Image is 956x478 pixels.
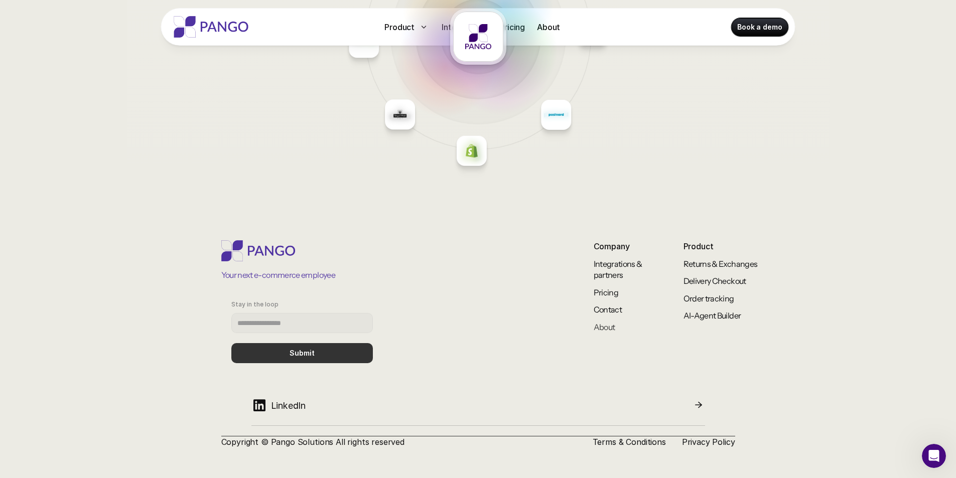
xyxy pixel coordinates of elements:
a: Delivery Checkout [684,276,746,286]
img: Placeholder logo [549,107,564,122]
img: Placeholder logo [465,24,491,50]
p: Stay in the loop [231,301,279,308]
p: LinkedIn [271,399,306,412]
a: Privacy Policy [682,437,735,447]
a: About [594,322,615,332]
a: Integrations & partners [594,259,643,280]
p: Product [384,21,415,33]
a: Terms & Conditions [593,437,666,447]
input: Stay in the loop [231,313,373,333]
a: Returns & Exchanges [684,259,758,269]
p: Company [594,240,649,252]
a: AI-Agent Builder [684,310,741,321]
a: Order tracking [684,293,734,303]
a: LinkedIn [251,393,705,426]
button: Submit [231,343,373,363]
p: Submit [290,349,315,358]
p: Book a demo [737,22,782,32]
iframe: Intercom live chat [922,444,946,468]
p: Your next e-commerce employee [221,269,335,280]
p: Copyright © Pango Solutions All rights reserved [221,436,577,447]
p: Product [684,240,764,252]
a: Contact [594,304,622,314]
img: Placeholder logo [464,143,479,158]
img: Placeholder logo [392,107,407,122]
a: Book a demo [731,18,788,36]
a: Pricing [594,287,619,297]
